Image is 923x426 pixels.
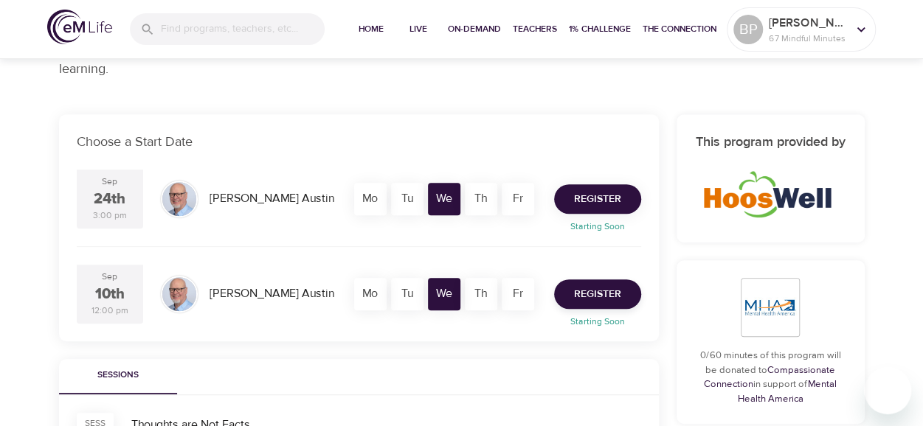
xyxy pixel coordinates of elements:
[569,21,631,37] span: 1% Challenge
[47,10,112,44] img: logo
[428,183,460,215] div: We
[93,209,127,222] div: 3:00 pm
[554,184,641,214] button: Register
[391,183,424,215] div: Tu
[448,21,501,37] span: On-Demand
[704,364,835,391] a: Compassionate Connection
[95,284,125,305] div: 10th
[701,165,840,220] img: HoosWell-Logo-2.19%20500X200%20px.png
[513,21,557,37] span: Teachers
[694,349,847,406] p: 0/60 minutes of this program will be donated to in support of
[354,183,387,215] div: Mo
[769,14,847,32] p: [PERSON_NAME]
[574,285,621,304] span: Register
[864,367,911,414] iframe: Button to launch messaging window
[68,368,168,383] span: Sessions
[465,183,497,215] div: Th
[643,21,716,37] span: The Connection
[94,189,125,210] div: 24th
[161,13,325,45] input: Find programs, teachers, etc...
[77,132,641,152] p: Choose a Start Date
[354,278,387,310] div: Mo
[574,190,621,209] span: Register
[428,278,460,310] div: We
[545,315,650,328] p: Starting Soon
[102,175,117,188] div: Sep
[353,21,389,37] span: Home
[391,278,424,310] div: Tu
[204,184,340,213] div: [PERSON_NAME] Austin
[502,278,534,310] div: Fr
[738,378,837,405] a: Mental Health America
[554,279,641,309] button: Register
[694,132,847,153] h6: This program provided by
[545,220,650,233] p: Starting Soon
[465,278,497,310] div: Th
[769,32,847,45] p: 67 Mindful Minutes
[733,15,763,44] div: BP
[502,183,534,215] div: Fr
[401,21,436,37] span: Live
[102,270,117,283] div: Sep
[204,279,340,308] div: [PERSON_NAME] Austin
[91,304,128,317] div: 12:00 pm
